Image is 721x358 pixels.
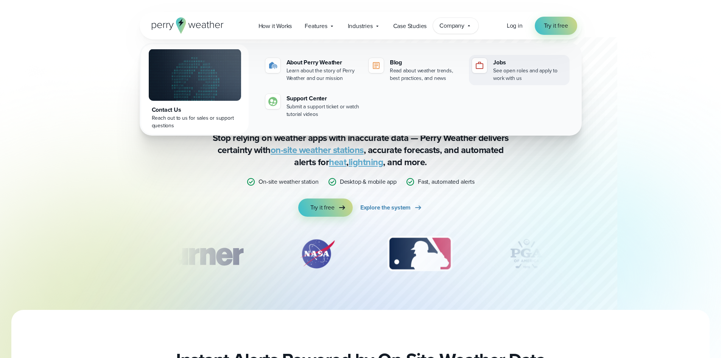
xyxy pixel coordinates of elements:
[268,61,277,70] img: about-icon.svg
[287,58,360,67] div: About Perry Weather
[262,55,363,85] a: About Perry Weather Learn about the story of Perry Weather and our mission
[209,132,512,168] p: Stop relying on weather apps with inaccurate data — Perry Weather delivers certainty with , accur...
[259,22,292,31] span: How it Works
[387,18,433,34] a: Case Studies
[329,155,346,169] a: heat
[507,21,523,30] a: Log in
[390,67,463,82] div: Read about weather trends, best practices, and news
[380,235,460,273] div: 3 of 12
[535,17,577,35] a: Try it free
[366,55,466,85] a: Blog Read about weather trends, best practices, and news
[393,22,427,31] span: Case Studies
[380,235,460,273] img: MLB.svg
[493,67,566,82] div: See open roles and apply to work with us
[152,105,238,114] div: Contact Us
[340,177,397,186] p: Desktop & mobile app
[146,235,254,273] div: 1 of 12
[291,235,344,273] div: 2 of 12
[262,91,363,121] a: Support Center Submit a support ticket or watch tutorial videos
[259,177,318,186] p: On-site weather station
[418,177,475,186] p: Fast, automated alerts
[178,235,544,277] div: slideshow
[469,55,569,85] a: Jobs See open roles and apply to work with us
[475,61,484,70] img: jobs-icon-1.svg
[496,235,557,273] div: 4 of 12
[146,235,254,273] img: Turner-Construction_1.svg
[287,94,360,103] div: Support Center
[493,58,566,67] div: Jobs
[348,22,373,31] span: Industries
[372,61,381,70] img: blog-icon.svg
[544,21,568,30] span: Try it free
[268,97,277,106] img: contact-icon.svg
[360,203,411,212] span: Explore the system
[287,67,360,82] div: Learn about the story of Perry Weather and our mission
[287,103,360,118] div: Submit a support ticket or watch tutorial videos
[360,199,423,217] a: Explore the system
[252,18,299,34] a: How it Works
[141,44,249,134] a: Contact Us Reach out to us for sales or support questions
[496,235,557,273] img: PGA.svg
[298,199,353,217] a: Try it free
[152,114,238,130] div: Reach out to us for sales or support questions
[349,155,383,169] a: lightning
[310,203,335,212] span: Try it free
[390,58,463,67] div: Blog
[439,21,464,30] span: Company
[305,22,327,31] span: Features
[291,235,344,273] img: NASA.svg
[271,143,364,157] a: on-site weather stations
